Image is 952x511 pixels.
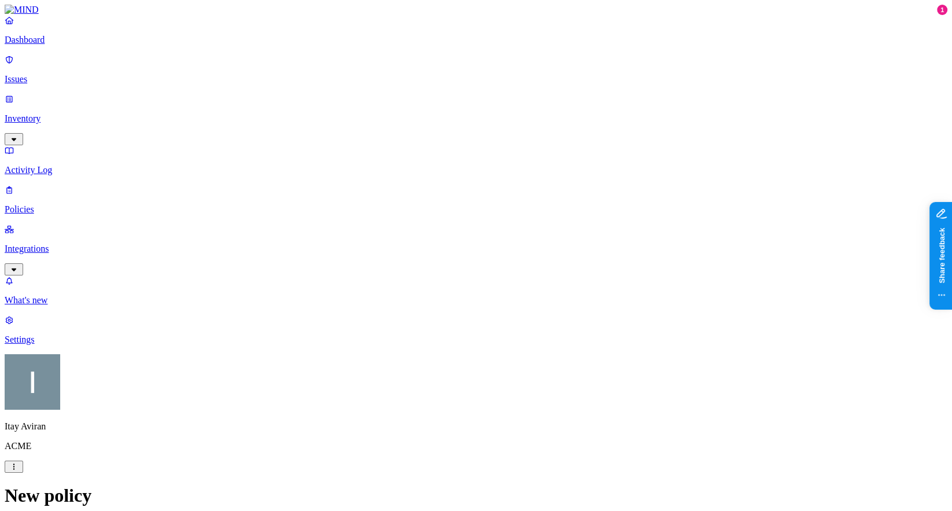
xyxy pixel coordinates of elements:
a: What's new [5,275,947,306]
a: Integrations [5,224,947,274]
p: Policies [5,204,947,215]
p: Settings [5,334,947,345]
p: ACME [5,441,947,451]
a: Policies [5,185,947,215]
p: Activity Log [5,165,947,175]
a: Issues [5,54,947,84]
p: What's new [5,295,947,306]
img: MIND [5,5,39,15]
a: Dashboard [5,15,947,45]
img: Itay Aviran [5,354,60,410]
a: Activity Log [5,145,947,175]
a: MIND [5,5,947,15]
a: Inventory [5,94,947,144]
a: Settings [5,315,947,345]
p: Issues [5,74,947,84]
h1: New policy [5,485,947,506]
p: Integrations [5,244,947,254]
p: Inventory [5,113,947,124]
p: Itay Aviran [5,421,947,432]
div: 1 [937,5,947,15]
p: Dashboard [5,35,947,45]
